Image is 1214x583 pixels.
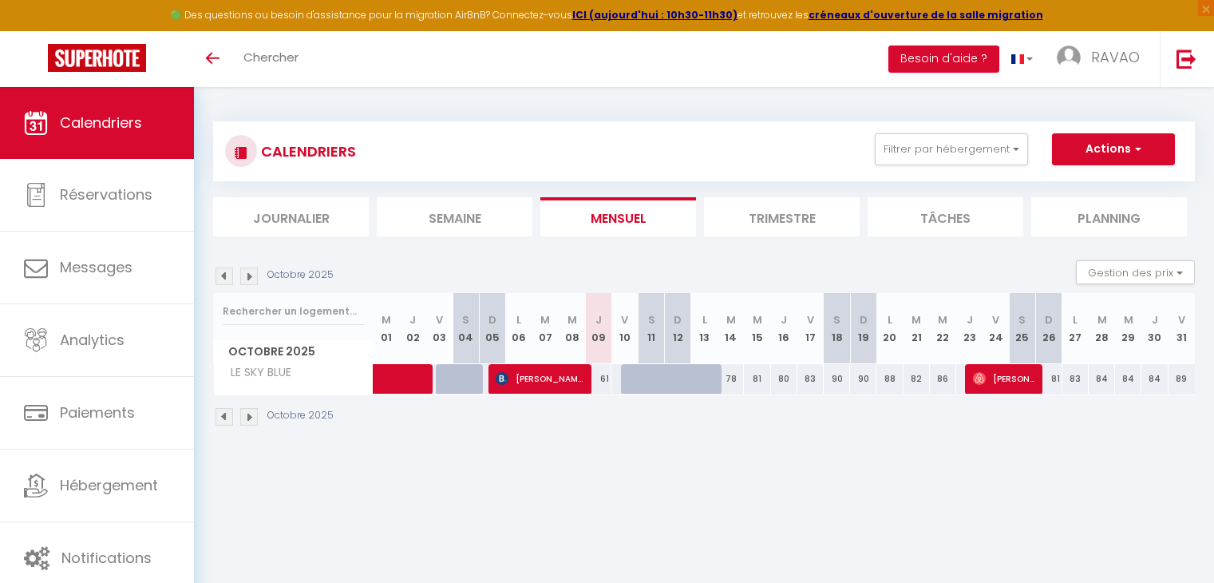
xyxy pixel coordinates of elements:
[621,312,628,327] abbr: V
[973,363,1034,394] span: [PERSON_NAME]
[876,364,903,394] div: 88
[567,312,577,327] abbr: M
[213,197,369,236] li: Journalier
[1097,312,1107,327] abbr: M
[585,364,611,394] div: 61
[702,312,707,327] abbr: L
[718,293,744,364] th: 14
[257,133,356,169] h3: CALENDRIERS
[1057,46,1081,69] img: ...
[223,297,364,326] input: Rechercher un logement...
[1062,293,1089,364] th: 27
[850,364,876,394] div: 90
[744,293,770,364] th: 15
[753,312,762,327] abbr: M
[1036,293,1062,364] th: 26
[1089,293,1115,364] th: 28
[60,330,125,350] span: Analytics
[1045,312,1053,327] abbr: D
[1009,293,1035,364] th: 25
[374,293,400,364] th: 01
[833,312,840,327] abbr: S
[1018,312,1026,327] abbr: S
[60,475,158,495] span: Hébergement
[1052,133,1175,165] button: Actions
[1091,47,1140,67] span: RAVAO
[904,364,930,394] div: 82
[648,312,655,327] abbr: S
[938,312,947,327] abbr: M
[1141,364,1168,394] div: 84
[479,293,505,364] th: 05
[267,268,334,283] p: Octobre 2025
[888,312,892,327] abbr: L
[595,312,602,327] abbr: J
[214,340,373,363] span: Octobre 2025
[453,293,479,364] th: 04
[1169,364,1195,394] div: 89
[1073,312,1078,327] abbr: L
[506,293,532,364] th: 06
[691,293,718,364] th: 13
[744,364,770,394] div: 81
[267,408,334,423] p: Octobre 2025
[436,312,443,327] abbr: V
[771,364,797,394] div: 80
[967,312,973,327] abbr: J
[1152,312,1158,327] abbr: J
[797,293,824,364] th: 17
[1031,197,1187,236] li: Planning
[1115,293,1141,364] th: 29
[850,293,876,364] th: 19
[1076,260,1195,284] button: Gestion des prix
[1089,364,1115,394] div: 84
[409,312,416,327] abbr: J
[559,293,585,364] th: 08
[1124,312,1133,327] abbr: M
[860,312,868,327] abbr: D
[868,197,1023,236] li: Tâches
[540,197,696,236] li: Mensuel
[875,133,1028,165] button: Filtrer par hébergement
[572,8,737,22] a: ICI (aujourd'hui : 10h30-11h30)
[1178,312,1185,327] abbr: V
[992,312,999,327] abbr: V
[60,403,135,422] span: Paiements
[1141,293,1168,364] th: 30
[60,113,142,133] span: Calendriers
[60,257,132,277] span: Messages
[1045,31,1160,87] a: ... RAVAO
[956,293,983,364] th: 23
[704,197,860,236] li: Trimestre
[382,312,391,327] abbr: M
[496,363,583,394] span: [PERSON_NAME]
[462,312,469,327] abbr: S
[1115,364,1141,394] div: 84
[231,31,310,87] a: Chercher
[771,293,797,364] th: 16
[400,293,426,364] th: 02
[930,293,956,364] th: 22
[824,364,850,394] div: 90
[61,548,152,568] span: Notifications
[726,312,736,327] abbr: M
[48,44,146,72] img: Super Booking
[809,8,1043,22] a: créneaux d'ouverture de la salle migration
[904,293,930,364] th: 21
[797,364,824,394] div: 83
[781,312,787,327] abbr: J
[60,184,152,204] span: Réservations
[876,293,903,364] th: 20
[532,293,559,364] th: 07
[426,293,453,364] th: 03
[243,49,299,65] span: Chercher
[718,364,744,394] div: 78
[807,312,814,327] abbr: V
[611,293,638,364] th: 10
[488,312,496,327] abbr: D
[639,293,665,364] th: 11
[216,364,295,382] span: LE SKY BLUE
[377,197,532,236] li: Semaine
